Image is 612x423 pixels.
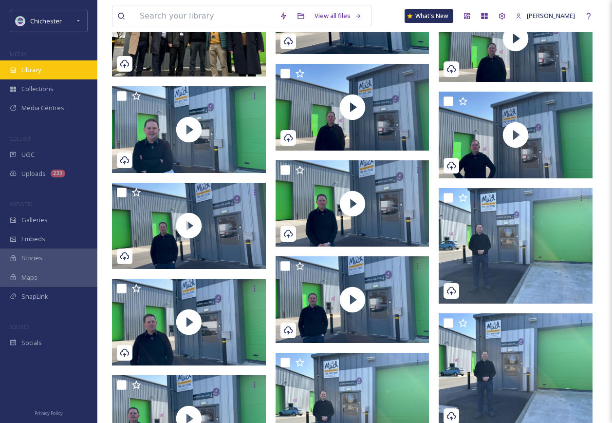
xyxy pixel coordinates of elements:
img: thumbnail [112,279,266,365]
div: 233 [51,170,65,177]
span: Embeds [21,234,45,244]
a: What's New [405,9,453,23]
a: View all files [310,6,367,25]
img: IMG_0983.jpeg [439,188,593,304]
img: thumbnail [276,64,429,151]
a: Privacy Policy [35,406,63,418]
span: MEDIA [10,50,27,58]
img: Logo_of_Chichester_District_Council.png [16,16,25,26]
img: thumbnail [439,92,593,178]
span: [PERSON_NAME] [527,11,575,20]
span: UGC [21,150,35,159]
span: Stories [21,253,42,263]
span: SOCIALS [10,323,29,330]
span: Galleries [21,215,48,225]
span: Collections [21,84,54,94]
span: Media Centres [21,103,64,113]
span: Maps [21,273,37,282]
span: Privacy Policy [35,410,63,416]
img: thumbnail [276,160,429,247]
input: Search your library [135,5,275,27]
img: thumbnail [276,256,429,343]
span: SnapLink [21,292,48,301]
span: Uploads [21,169,46,178]
img: thumbnail [112,86,266,173]
img: thumbnail [112,183,266,269]
span: Socials [21,338,42,347]
span: Library [21,65,41,75]
span: COLLECT [10,135,31,142]
a: [PERSON_NAME] [511,6,580,25]
span: WIDGETS [10,200,32,208]
span: Chichester [30,17,62,25]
